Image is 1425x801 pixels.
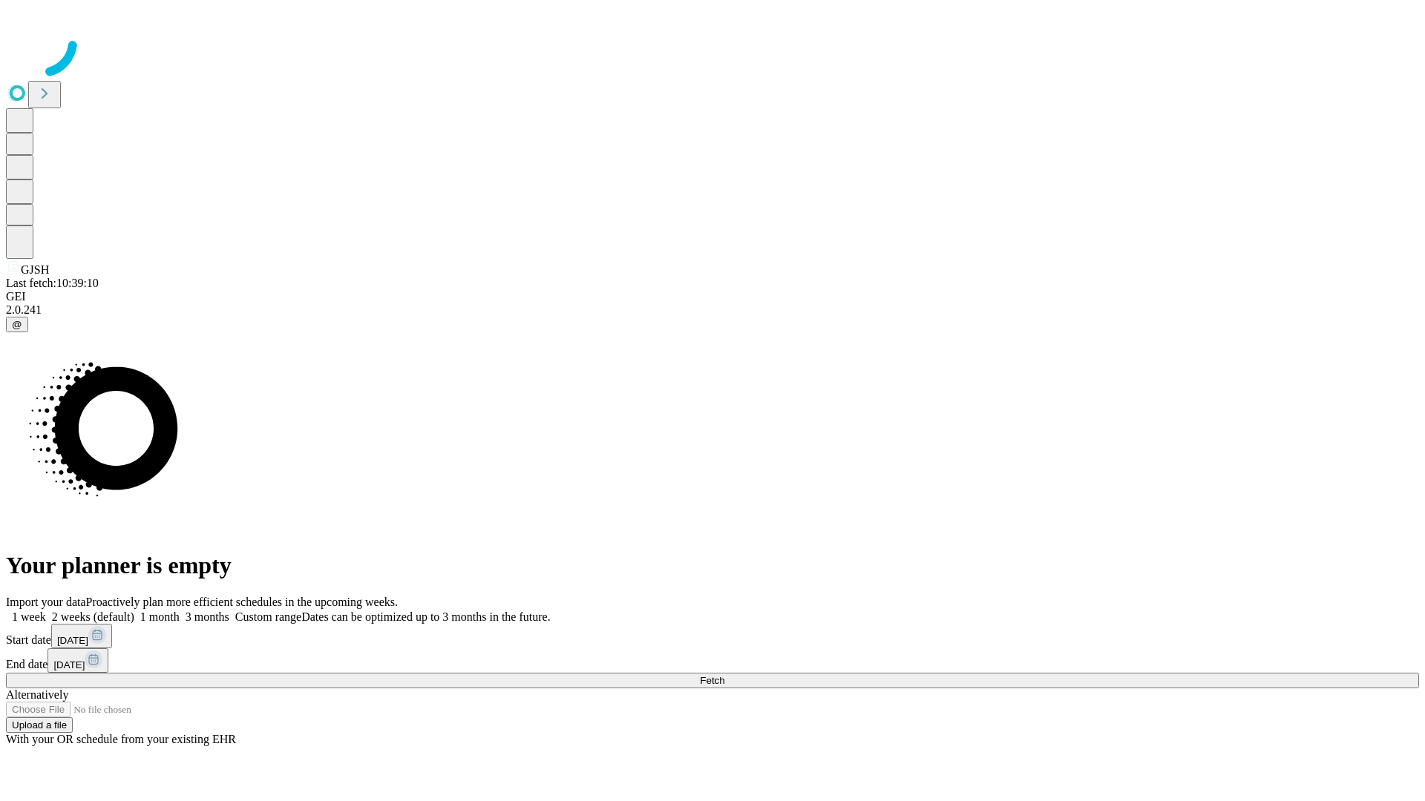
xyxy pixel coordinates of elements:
[301,610,550,623] span: Dates can be optimized up to 3 months in the future.
[57,635,88,646] span: [DATE]
[12,319,22,330] span: @
[52,610,134,623] span: 2 weeks (default)
[6,733,236,745] span: With your OR schedule from your existing EHR
[700,675,724,686] span: Fetch
[86,596,398,608] span: Proactively plan more efficient schedules in the upcoming weeks.
[51,624,112,648] button: [DATE]
[6,303,1419,317] div: 2.0.241
[6,648,1419,673] div: End date
[6,717,73,733] button: Upload a file
[186,610,229,623] span: 3 months
[235,610,301,623] span: Custom range
[6,688,68,701] span: Alternatively
[6,624,1419,648] div: Start date
[21,263,49,276] span: GJSH
[6,317,28,332] button: @
[12,610,46,623] span: 1 week
[6,673,1419,688] button: Fetch
[6,290,1419,303] div: GEI
[53,659,85,670] span: [DATE]
[140,610,180,623] span: 1 month
[6,552,1419,579] h1: Your planner is empty
[47,648,108,673] button: [DATE]
[6,277,99,289] span: Last fetch: 10:39:10
[6,596,86,608] span: Import your data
